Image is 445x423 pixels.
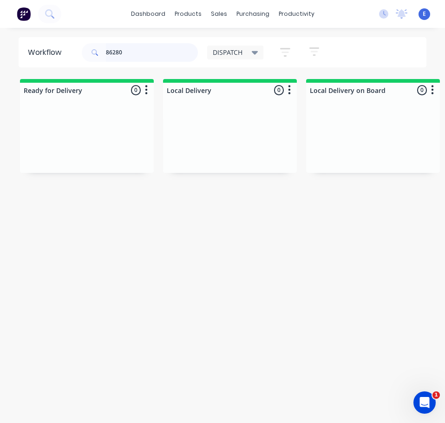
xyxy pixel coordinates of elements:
img: Factory [17,7,31,21]
div: sales [206,7,232,21]
div: products [170,7,206,21]
div: productivity [274,7,319,21]
input: Search for orders... [106,43,198,62]
a: dashboard [126,7,170,21]
div: purchasing [232,7,274,21]
span: E [423,10,426,18]
span: 1 [432,391,440,399]
span: DISPATCH [213,47,242,57]
iframe: Intercom live chat [413,391,436,414]
div: Workflow [28,47,66,58]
